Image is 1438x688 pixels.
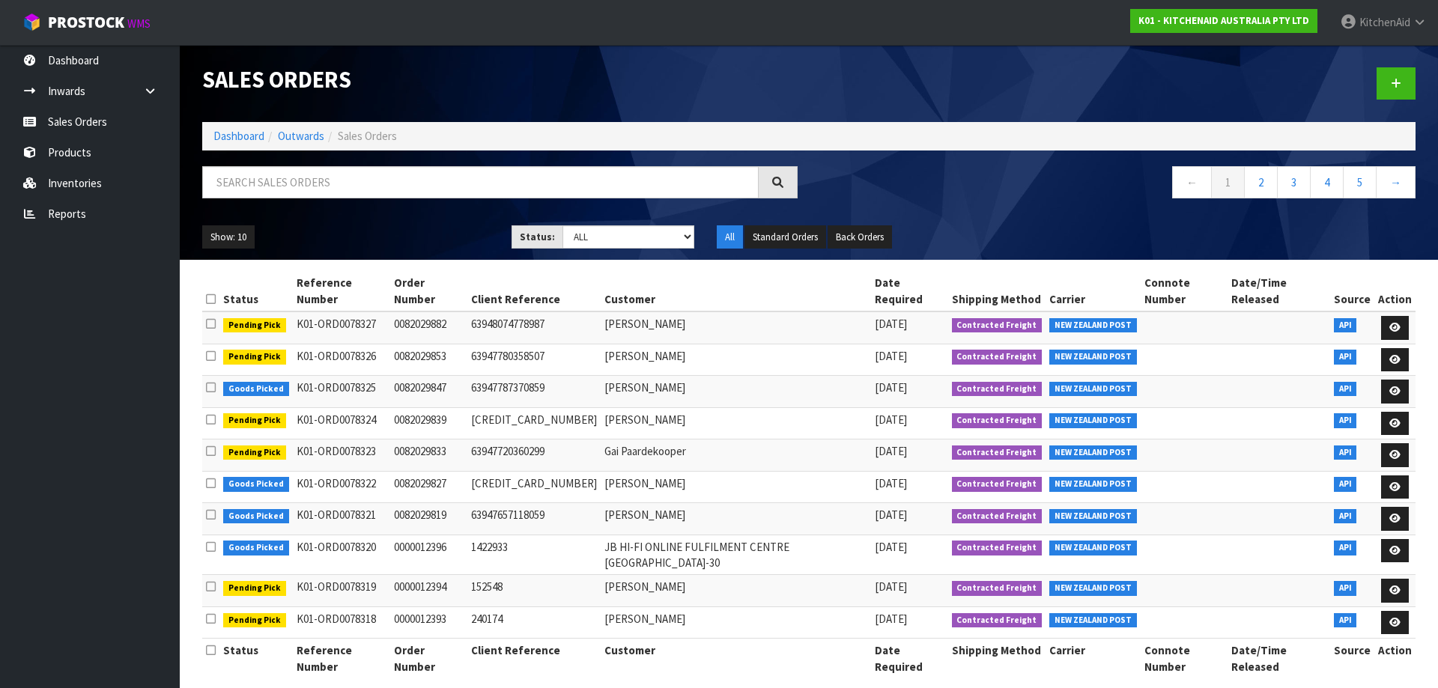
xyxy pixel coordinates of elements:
th: Date/Time Released [1228,271,1330,311]
span: NEW ZEALAND POST [1049,350,1137,365]
th: Client Reference [467,271,601,311]
th: Action [1374,271,1416,311]
td: K01-ORD0078327 [293,311,390,344]
h1: Sales Orders [202,67,798,92]
span: Goods Picked [223,382,289,397]
span: ProStock [48,13,124,32]
span: Sales Orders [338,129,397,143]
td: 0082029839 [390,407,467,439]
td: JB HI-FI ONLINE FULFILMENT CENTRE [GEOGRAPHIC_DATA]-30 [601,535,871,575]
span: Contracted Freight [952,613,1043,628]
img: cube-alt.png [22,13,41,31]
th: Shipping Method [948,639,1046,678]
a: 1 [1211,166,1245,198]
th: Source [1330,639,1374,678]
span: Goods Picked [223,541,289,555]
span: Contracted Freight [952,509,1043,524]
span: Pending Pick [223,413,286,428]
td: [PERSON_NAME] [601,344,871,376]
span: API [1334,541,1357,555]
td: K01-ORD0078321 [293,503,390,535]
span: API [1334,445,1357,460]
a: ← [1172,166,1212,198]
th: Date Required [871,639,948,678]
td: [CREDIT_CARD_NUMBER] [467,471,601,503]
span: [DATE] [875,579,907,594]
span: NEW ZEALAND POST [1049,613,1137,628]
span: API [1334,613,1357,628]
th: Status [219,271,293,311]
span: NEW ZEALAND POST [1049,581,1137,596]
span: [DATE] [875,476,907,490]
span: API [1334,382,1357,397]
a: 2 [1244,166,1278,198]
a: 3 [1277,166,1311,198]
button: Back Orders [828,225,892,249]
span: API [1334,509,1357,524]
td: 0082029833 [390,439,467,472]
td: K01-ORD0078325 [293,376,390,408]
td: 0082029827 [390,471,467,503]
th: Source [1330,271,1374,311]
span: [DATE] [875,380,907,395]
th: Client Reference [467,639,601,678]
span: NEW ZEALAND POST [1049,318,1137,333]
span: Contracted Freight [952,541,1043,555]
th: Reference Number [293,639,390,678]
td: 0082029882 [390,311,467,344]
th: Shipping Method [948,271,1046,311]
a: Outwards [278,129,324,143]
th: Customer [601,639,871,678]
td: 0000012393 [390,606,467,639]
span: Contracted Freight [952,413,1043,428]
th: Carrier [1046,639,1141,678]
td: K01-ORD0078319 [293,575,390,607]
td: [PERSON_NAME] [601,311,871,344]
th: Date/Time Released [1228,639,1330,678]
span: Goods Picked [223,477,289,492]
a: → [1376,166,1416,198]
td: 63947657118059 [467,503,601,535]
span: Contracted Freight [952,382,1043,397]
td: K01-ORD0078320 [293,535,390,575]
th: Date Required [871,271,948,311]
span: API [1334,350,1357,365]
td: 0000012396 [390,535,467,575]
nav: Page navigation [820,166,1416,203]
strong: Status: [520,231,555,243]
span: Goods Picked [223,509,289,524]
span: [DATE] [875,612,907,626]
span: API [1334,477,1357,492]
span: Contracted Freight [952,318,1043,333]
span: NEW ZEALAND POST [1049,413,1137,428]
a: Dashboard [213,129,264,143]
span: [DATE] [875,317,907,331]
a: 5 [1343,166,1377,198]
small: WMS [127,16,151,31]
span: Contracted Freight [952,477,1043,492]
td: 0000012394 [390,575,467,607]
button: Show: 10 [202,225,255,249]
span: [DATE] [875,413,907,427]
span: Contracted Freight [952,445,1043,460]
span: Pending Pick [223,318,286,333]
td: [PERSON_NAME] [601,606,871,639]
input: Search sales orders [202,166,759,198]
span: Pending Pick [223,613,286,628]
button: Standard Orders [744,225,826,249]
span: NEW ZEALAND POST [1049,541,1137,555]
a: 4 [1310,166,1344,198]
td: [PERSON_NAME] [601,575,871,607]
td: K01-ORD0078318 [293,606,390,639]
span: NEW ZEALAND POST [1049,445,1137,460]
td: 240174 [467,606,601,639]
td: [CREDIT_CARD_NUMBER] [467,407,601,439]
span: [DATE] [875,349,907,363]
th: Action [1374,639,1416,678]
th: Customer [601,271,871,311]
th: Connote Number [1141,271,1228,311]
td: 0082029847 [390,376,467,408]
th: Order Number [390,271,467,311]
th: Status [219,639,293,678]
td: 63947780358507 [467,344,601,376]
